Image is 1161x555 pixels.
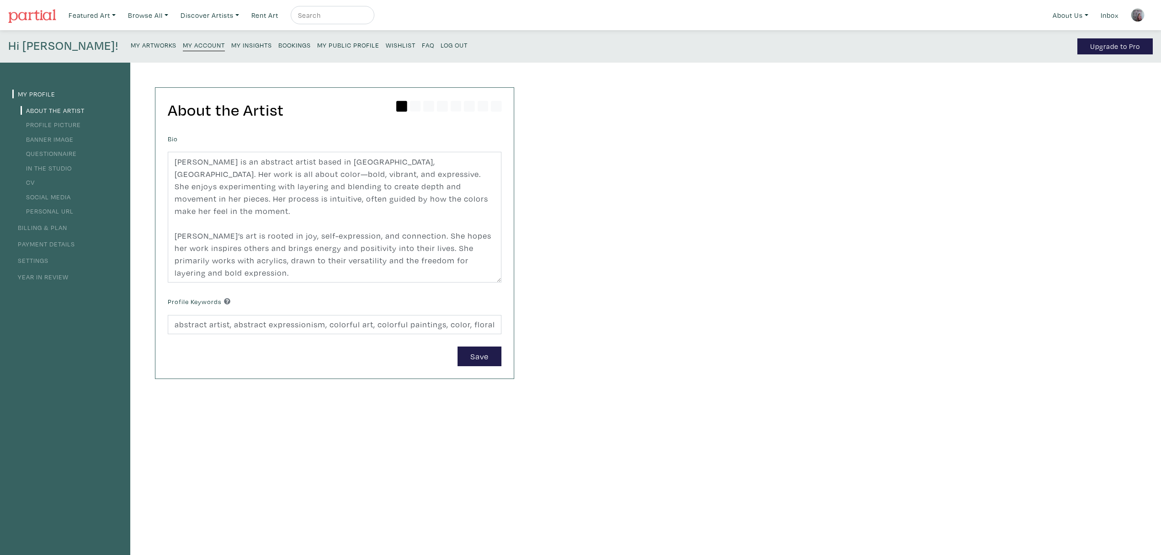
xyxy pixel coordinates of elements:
[1131,8,1145,22] img: phpThumb.php
[441,41,468,49] small: Log Out
[8,38,118,54] h4: Hi [PERSON_NAME]!
[441,38,468,51] a: Log Out
[183,38,225,51] a: My Account
[21,164,72,172] a: In the Studio
[12,223,67,232] a: Billing & Plan
[422,38,434,51] a: FAQ
[278,41,311,49] small: Bookings
[168,100,501,120] h2: About the Artist
[176,6,243,25] a: Discover Artists
[21,207,74,215] a: Personal URL
[131,41,176,49] small: My Artworks
[278,38,311,51] a: Bookings
[231,41,272,49] small: My Insights
[21,106,85,115] a: About the Artist
[21,192,71,201] a: Social Media
[168,134,178,144] label: Bio
[21,120,81,129] a: Profile Picture
[12,272,69,281] a: Year in Review
[168,297,230,307] label: Profile Keywords
[12,90,55,98] a: My Profile
[168,152,501,283] textarea: [PERSON_NAME] is an abstract artist based in [GEOGRAPHIC_DATA], [GEOGRAPHIC_DATA]. Her work is al...
[317,38,379,51] a: My Public Profile
[1049,6,1092,25] a: About Us
[183,41,225,49] small: My Account
[124,6,172,25] a: Browse All
[12,256,48,265] a: Settings
[21,178,35,187] a: CV
[21,149,77,158] a: Questionnaire
[297,10,366,21] input: Search
[386,41,415,49] small: Wishlist
[458,347,501,366] button: Save
[1097,6,1123,25] a: Inbox
[247,6,282,25] a: Rent Art
[131,38,176,51] a: My Artworks
[64,6,120,25] a: Featured Art
[386,38,415,51] a: Wishlist
[168,315,501,335] input: Comma-separated keywords that best describe you and your work.
[1077,38,1153,54] a: Upgrade to Pro
[317,41,379,49] small: My Public Profile
[12,240,75,248] a: Payment Details
[231,38,272,51] a: My Insights
[21,135,74,144] a: Banner Image
[422,41,434,49] small: FAQ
